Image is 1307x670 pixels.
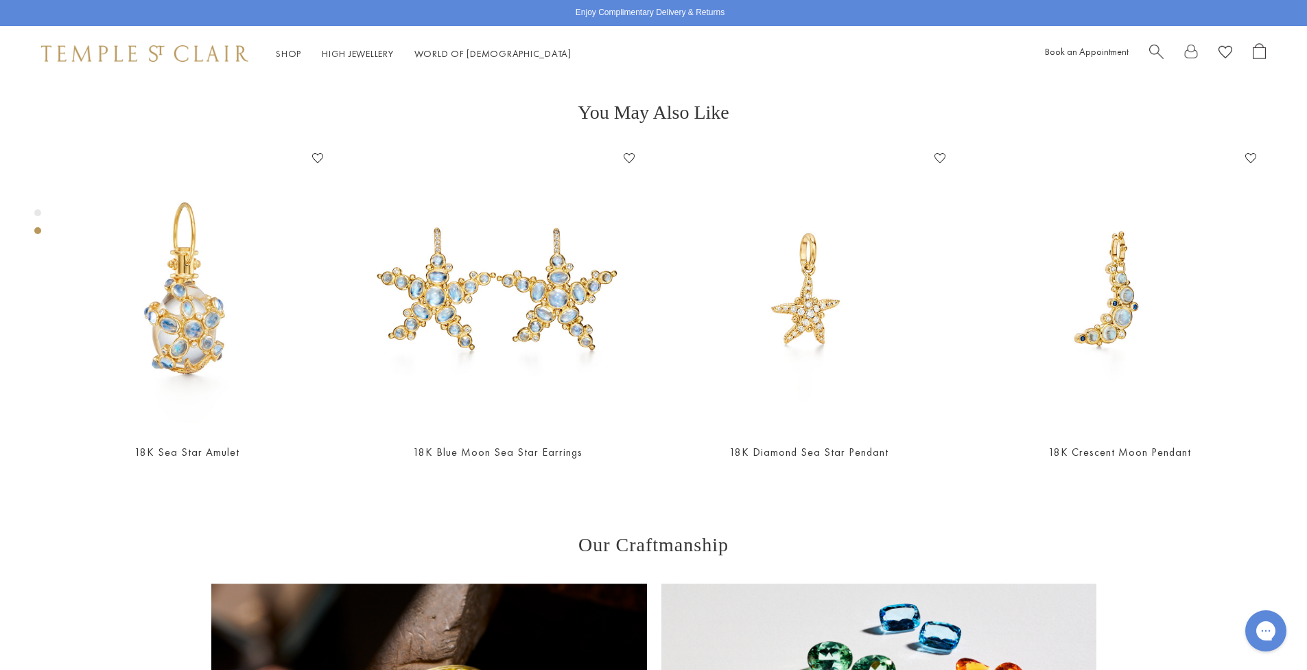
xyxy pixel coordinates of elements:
[356,148,639,431] img: 18K Blue Moon Sea Star Earrings
[1253,43,1266,65] a: Open Shopping Bag
[55,102,1252,124] h3: You May Also Like
[1218,43,1232,65] a: View Wishlist
[1238,605,1293,656] iframe: Gorgias live chat messenger
[211,534,1096,556] h3: Our Craftmanship
[1048,445,1191,459] a: 18K Crescent Moon Pendant
[978,148,1262,431] img: P34840-BMSPDIS
[276,47,301,60] a: ShopShop
[1045,45,1129,58] a: Book an Appointment
[729,445,888,459] a: 18K Diamond Sea Star Pendant
[322,47,394,60] a: High JewelleryHigh Jewellery
[41,45,248,62] img: Temple St. Clair
[668,148,951,431] img: 18K Diamond Sea Star Pendant
[1149,43,1164,65] a: Search
[413,445,582,459] a: 18K Blue Moon Sea Star Earrings
[276,45,572,62] nav: Main navigation
[45,148,329,431] img: P54126-E18BMSEA
[576,6,725,20] p: Enjoy Complimentary Delivery & Returns
[414,47,572,60] a: World of [DEMOGRAPHIC_DATA]World of [DEMOGRAPHIC_DATA]
[134,445,239,459] a: 18K Sea Star Amulet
